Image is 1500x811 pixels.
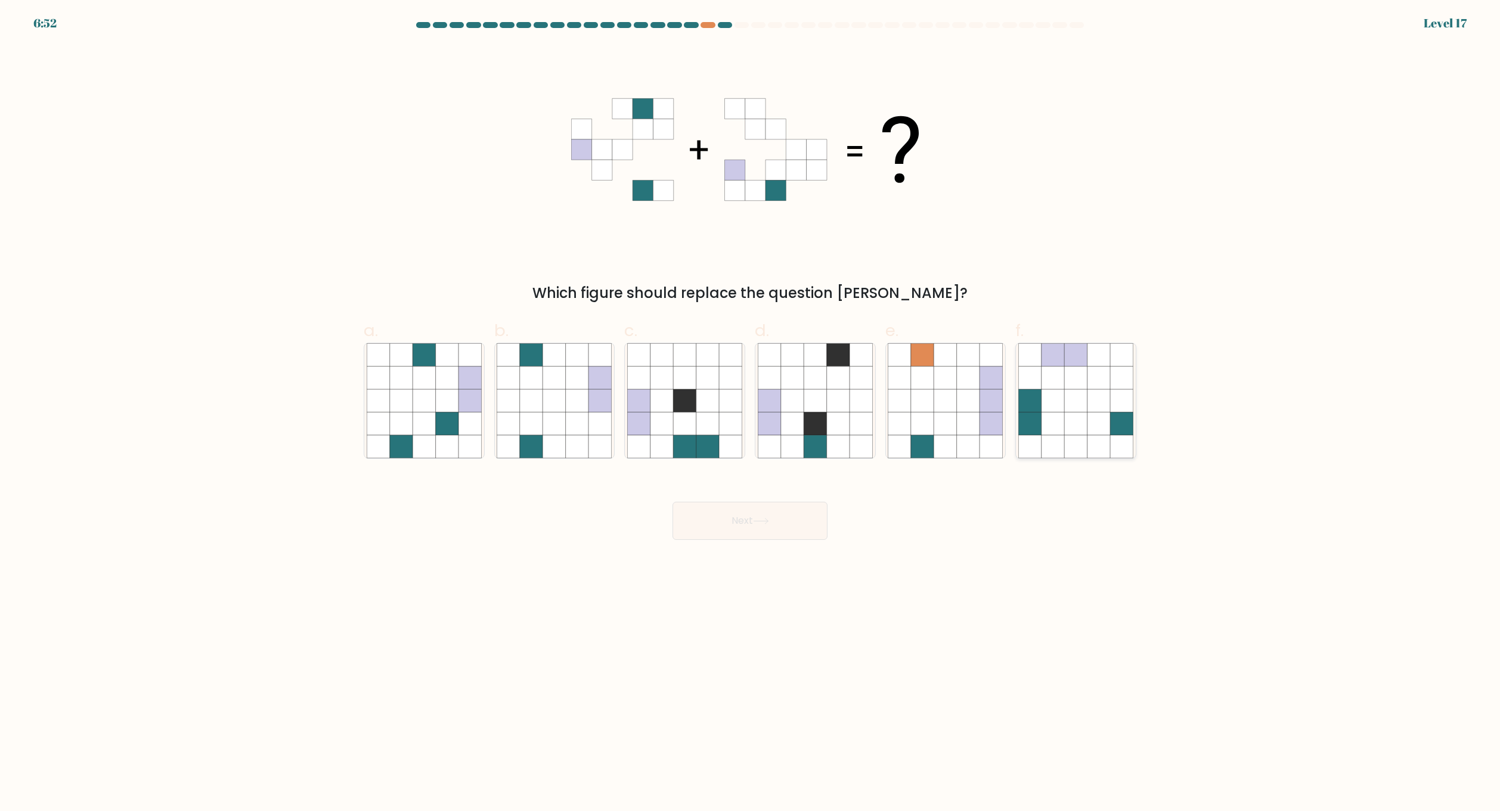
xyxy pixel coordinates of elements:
[624,319,637,342] span: c.
[371,282,1129,304] div: Which figure should replace the question [PERSON_NAME]?
[33,14,57,32] div: 6:52
[672,502,828,540] button: Next
[1015,319,1024,342] span: f.
[885,319,898,342] span: e.
[1424,14,1467,32] div: Level 17
[364,319,378,342] span: a.
[755,319,769,342] span: d.
[494,319,509,342] span: b.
